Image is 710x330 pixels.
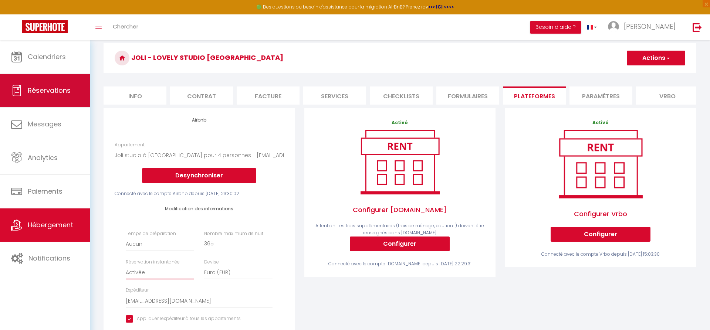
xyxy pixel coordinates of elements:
[627,51,685,65] button: Actions
[516,119,685,126] p: Activé
[126,259,180,266] label: Réservation instantanée
[602,14,685,40] a: ... [PERSON_NAME]
[28,86,71,95] span: Réservations
[28,119,61,129] span: Messages
[353,126,447,197] img: rent.png
[204,259,219,266] label: Devise
[530,21,581,34] button: Besoin d'aide ?
[350,237,450,251] button: Configurer
[115,118,284,123] h4: Airbnb
[608,21,619,32] img: ...
[142,168,256,183] button: Desynchroniser
[204,230,263,237] label: Nombre maximum de nuit
[693,23,702,32] img: logout
[28,220,73,229] span: Hébergement
[113,23,138,30] span: Chercher
[503,86,566,105] li: Plateformes
[624,22,676,31] span: [PERSON_NAME]
[107,14,144,40] a: Chercher
[28,52,66,61] span: Calendriers
[237,86,300,105] li: Facture
[115,190,284,197] div: Connecté avec le compte Airbnb depuis [DATE] 23:30:02
[104,86,166,105] li: Info
[315,119,484,126] p: Activé
[126,287,149,294] label: Expéditeur
[170,86,233,105] li: Contrat
[28,187,62,196] span: Paiements
[115,142,145,149] label: Appartement
[28,153,58,162] span: Analytics
[428,4,454,10] a: >>> ICI <<<<
[636,86,699,105] li: Vrbo
[303,86,366,105] li: Services
[126,230,176,237] label: Temps de préparation
[569,86,632,105] li: Paramètres
[28,254,70,263] span: Notifications
[315,261,484,268] div: Connecté avec le compte [DOMAIN_NAME] depuis [DATE] 22:29:31
[436,86,499,105] li: Formulaires
[104,43,696,73] h3: Joli - Lovely studio [GEOGRAPHIC_DATA]
[516,251,685,258] div: Connecté avec le compte Vrbo depuis [DATE] 15:03:30
[315,222,484,236] span: Attention : les frais supplémentaires (frais de ménage, caution...) doivent être renseignés dans ...
[370,86,433,105] li: Checklists
[551,126,650,201] img: rent.png
[315,197,484,222] span: Configurer [DOMAIN_NAME]
[551,227,650,242] button: Configurer
[22,20,68,33] img: Super Booking
[551,201,650,227] span: Configurer Vrbo
[126,206,273,211] h4: Modification des informations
